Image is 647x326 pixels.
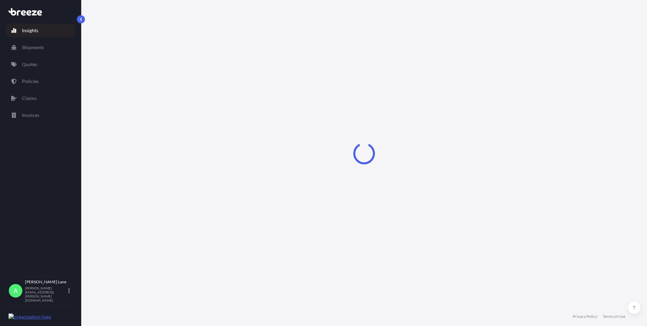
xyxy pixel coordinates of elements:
a: Privacy Policy [573,314,597,319]
a: Terms of Use [603,314,625,319]
p: [PERSON_NAME] Lane [25,279,67,285]
a: Policies [6,75,75,88]
img: organization-logo [8,313,51,320]
a: Claims [6,91,75,105]
p: Policies [22,78,39,85]
a: Quotes [6,58,75,71]
p: Shipments [22,44,44,51]
a: Insights [6,24,75,37]
a: Invoices [6,108,75,122]
p: Quotes [22,61,37,68]
p: Insights [22,27,38,34]
a: Shipments [6,41,75,54]
p: Invoices [22,112,39,119]
p: [PERSON_NAME][EMAIL_ADDRESS][PERSON_NAME][DOMAIN_NAME] [25,286,67,302]
span: A [14,287,18,294]
p: Claims [22,95,37,102]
